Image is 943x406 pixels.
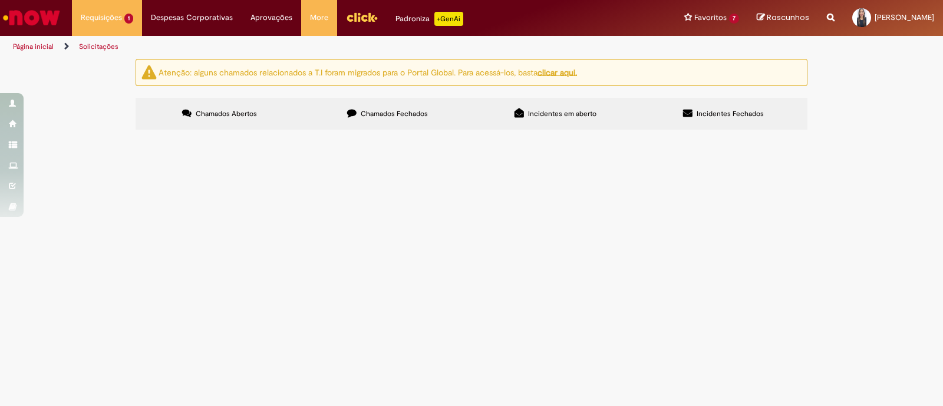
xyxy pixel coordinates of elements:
span: Aprovações [250,12,292,24]
span: More [310,12,328,24]
a: clicar aqui. [538,67,577,77]
img: click_logo_yellow_360x200.png [346,8,378,26]
span: Chamados Abertos [196,109,257,118]
div: Padroniza [395,12,463,26]
span: 1 [124,14,133,24]
span: Favoritos [694,12,727,24]
ng-bind-html: Atenção: alguns chamados relacionados a T.I foram migrados para o Portal Global. Para acessá-los,... [159,67,577,77]
img: ServiceNow [1,6,62,29]
span: Incidentes em aberto [528,109,596,118]
span: Despesas Corporativas [151,12,233,24]
span: Requisições [81,12,122,24]
a: Rascunhos [757,12,809,24]
span: Incidentes Fechados [697,109,764,118]
ul: Trilhas de página [9,36,620,58]
span: Rascunhos [767,12,809,23]
span: 7 [729,14,739,24]
span: Chamados Fechados [361,109,428,118]
a: Página inicial [13,42,54,51]
p: +GenAi [434,12,463,26]
a: Solicitações [79,42,118,51]
span: [PERSON_NAME] [875,12,934,22]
